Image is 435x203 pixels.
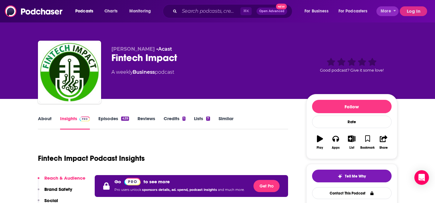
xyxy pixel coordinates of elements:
[306,46,397,84] div: Good podcast? Give it some love!
[414,170,429,185] div: Open Intercom Messenger
[114,185,244,195] p: Pro users unlock and much more.
[129,7,151,15] span: Monitoring
[156,46,172,52] span: •
[38,116,52,130] a: About
[400,6,427,16] button: Log In
[124,178,141,185] img: Podchaser Pro
[345,174,366,179] span: Tell Me Why
[276,4,287,9] span: New
[259,10,284,13] span: Open Advanced
[38,175,85,186] button: Reach & Audience
[182,117,185,121] div: 1
[219,116,233,130] a: Similar
[332,146,340,150] div: Apps
[240,7,252,15] span: ⌘ K
[349,146,354,150] div: List
[111,46,155,52] span: [PERSON_NAME]
[179,6,240,16] input: Search podcasts, credits, & more...
[194,116,210,130] a: Lists7
[60,116,90,130] a: InsightsPodchaser Pro
[300,6,336,16] button: open menu
[312,170,392,182] button: tell me why sparkleTell Me Why
[312,100,392,113] button: Follow
[317,146,323,150] div: Play
[312,116,392,128] div: Rate
[121,117,129,121] div: 439
[38,154,145,163] h1: Fintech Impact Podcast Insights
[328,131,344,153] button: Apps
[338,7,368,15] span: For Podcasters
[376,131,391,153] button: Share
[138,116,155,130] a: Reviews
[376,6,399,16] button: open menu
[124,178,141,185] a: Pro website
[5,5,63,17] img: Podchaser - Follow, Share and Rate Podcasts
[158,46,172,52] a: Acast
[100,6,121,16] a: Charts
[75,7,93,15] span: Podcasts
[168,4,298,18] div: Search podcasts, credits, & more...
[379,146,388,150] div: Share
[360,131,376,153] button: Bookmark
[304,7,328,15] span: For Business
[80,117,90,121] img: Podchaser Pro
[312,131,328,153] button: Play
[142,188,218,192] span: sponsors details, ad. spend, podcast insights
[338,174,342,179] img: tell me why sparkle
[312,187,392,199] a: Contact This Podcast
[164,116,185,130] a: Credits1
[98,116,129,130] a: Episodes439
[125,6,159,16] button: open menu
[257,8,287,15] button: Open AdvancedNew
[133,69,155,75] a: Business
[320,68,384,73] span: Good podcast? Give it some love!
[44,186,72,192] p: Brand Safety
[381,7,391,15] span: More
[206,117,210,121] div: 7
[344,131,359,153] button: List
[111,69,174,76] div: A weekly podcast
[44,175,85,181] p: Reach & Audience
[38,186,72,198] button: Brand Safety
[71,6,101,16] button: open menu
[360,146,375,150] div: Bookmark
[104,7,117,15] span: Charts
[144,179,170,184] p: to see more
[39,42,100,103] img: Fintech Impact
[253,180,280,192] button: Get Pro
[335,6,376,16] button: open menu
[114,179,121,184] p: Go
